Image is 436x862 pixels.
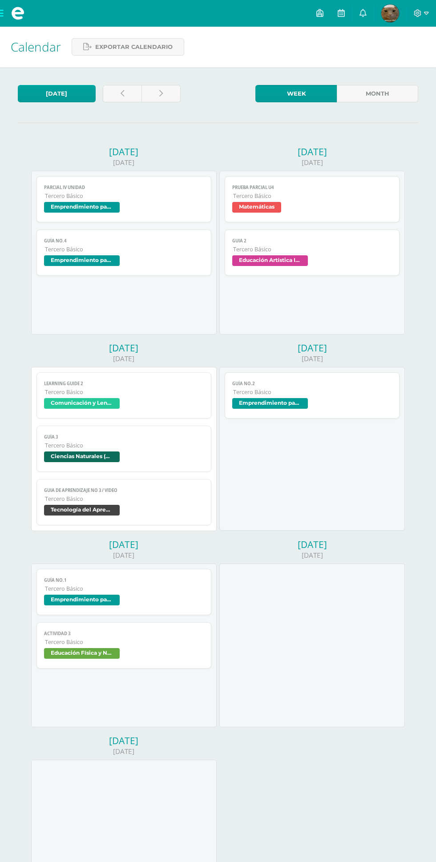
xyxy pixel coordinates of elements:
[44,451,120,462] span: Ciencias Naturales (Física Fundamental)
[337,85,418,102] a: Month
[45,388,203,396] span: Tercero Básico
[44,202,120,213] span: Emprendimiento para la Productividad
[233,388,392,396] span: Tercero Básico
[45,442,203,449] span: Tercero Básico
[44,595,120,605] span: Emprendimiento para la Productividad
[44,631,203,636] span: Actividad 3
[36,622,211,669] a: Actividad 3Tercero BásicoEducación Física y Natación
[45,495,203,503] span: Tercero Básico
[233,192,392,200] span: Tercero Básico
[219,538,405,551] div: [DATE]
[232,398,308,409] span: Emprendimiento para la Productividad
[225,372,399,419] a: GUÍA NO.2Tercero BásicoEmprendimiento para la Productividad
[44,255,120,266] span: Emprendimiento para la Productividad
[381,4,399,22] img: 41624ae6fc97805645dd4316afe29cbd.png
[44,577,203,583] span: GUÍA NO.1
[72,38,184,56] a: Exportar calendario
[31,538,217,551] div: [DATE]
[36,176,211,222] a: PARCIAL IV UNIDADTercero BásicoEmprendimiento para la Productividad
[36,372,211,419] a: Learning Guide 2Tercero BásicoComunicación y Lenguaje, Idioma Extranjero Inglés
[31,354,217,363] div: [DATE]
[219,158,405,167] div: [DATE]
[232,238,392,244] span: Guia 2
[31,551,217,560] div: [DATE]
[31,145,217,158] div: [DATE]
[44,381,203,387] span: Learning Guide 2
[95,39,173,55] span: Exportar calendario
[255,85,337,102] a: Week
[232,202,281,213] span: Matemáticas
[219,145,405,158] div: [DATE]
[225,176,399,222] a: Prueba parcial U4Tercero BásicoMatemáticas
[31,747,217,756] div: [DATE]
[31,734,217,747] div: [DATE]
[36,230,211,276] a: GUÍA NO.4Tercero BásicoEmprendimiento para la Productividad
[45,638,203,646] span: Tercero Básico
[18,85,96,102] a: [DATE]
[232,255,308,266] span: Educación Artística II, Artes Plásticas
[219,354,405,363] div: [DATE]
[44,434,203,440] span: Guía 3
[36,569,211,615] a: GUÍA NO.1Tercero BásicoEmprendimiento para la Productividad
[31,158,217,167] div: [DATE]
[44,398,120,409] span: Comunicación y Lenguaje, Idioma Extranjero Inglés
[44,238,203,244] span: GUÍA NO.4
[232,185,392,190] span: Prueba parcial U4
[36,426,211,472] a: Guía 3Tercero BásicoCiencias Naturales (Física Fundamental)
[45,246,203,253] span: Tercero Básico
[232,381,392,387] span: GUÍA NO.2
[36,479,211,525] a: GUIA DE APRENDIZAJE NO 3 / VIDEOTercero BásicoTecnología del Aprendizaje y la Comunicación (TIC)
[45,192,203,200] span: Tercero Básico
[225,230,399,276] a: Guia 2Tercero BásicoEducación Artística II, Artes Plásticas
[44,648,120,659] span: Educación Física y Natación
[233,246,392,253] span: Tercero Básico
[44,505,120,516] span: Tecnología del Aprendizaje y la Comunicación (TIC)
[45,585,203,592] span: Tercero Básico
[44,185,203,190] span: PARCIAL IV UNIDAD
[219,342,405,354] div: [DATE]
[11,38,61,55] span: Calendar
[219,551,405,560] div: [DATE]
[44,487,203,493] span: GUIA DE APRENDIZAJE NO 3 / VIDEO
[31,342,217,354] div: [DATE]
